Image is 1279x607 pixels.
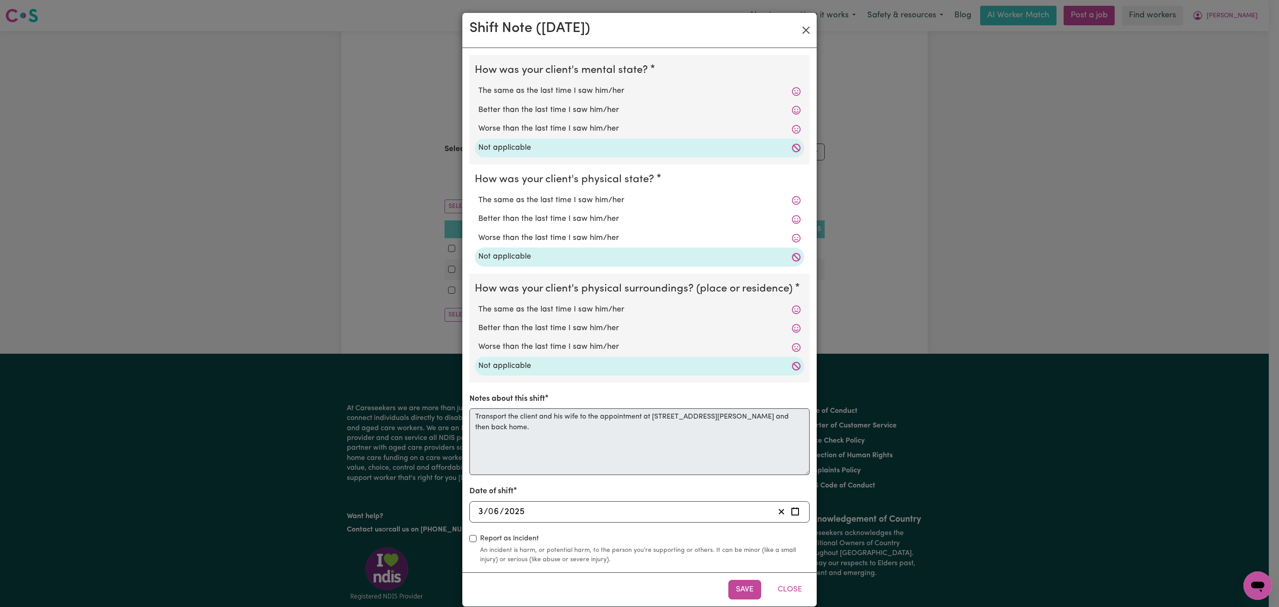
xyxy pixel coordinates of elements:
label: The same as the last time I saw him/her [478,85,801,97]
input: -- [489,505,500,519]
iframe: Button to launch messaging window, conversation in progress [1243,571,1272,600]
input: ---- [504,505,525,519]
legend: How was your client's physical state? [475,172,658,188]
button: Clear date of shift [775,505,788,519]
label: Worse than the last time I saw him/her [478,341,801,353]
label: Better than the last time I saw him/her [478,104,801,116]
button: Close [770,580,810,599]
input: -- [478,505,484,519]
label: Date of shift [469,486,513,497]
span: / [500,507,504,517]
label: The same as the last time I saw him/her [478,304,801,315]
legend: How was your client's physical surroundings? (place or residence) [475,281,796,297]
h2: Shift Note ( [DATE] ) [469,20,590,37]
span: / [484,507,488,517]
span: 0 [488,507,493,516]
legend: How was your client's mental state? [475,62,651,78]
button: Close [799,23,813,37]
label: Report as Incident [480,533,539,544]
label: Worse than the last time I saw him/her [478,123,801,135]
label: Not applicable [478,360,801,372]
button: Enter the date of shift [788,505,802,519]
label: Not applicable [478,251,801,263]
label: Worse than the last time I saw him/her [478,232,801,244]
label: Better than the last time I saw him/her [478,213,801,225]
small: An incident is harm, or potential harm, to the person you're supporting or others. It can be mino... [480,546,810,564]
label: Better than the last time I saw him/her [478,323,801,334]
label: The same as the last time I saw him/her [478,195,801,206]
textarea: Transport the client and his wife to the appointment at [STREET_ADDRESS][PERSON_NAME] and then ba... [469,408,810,475]
button: Save [728,580,761,599]
label: Notes about this shift [469,393,545,405]
label: Not applicable [478,142,801,154]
